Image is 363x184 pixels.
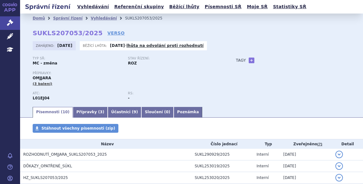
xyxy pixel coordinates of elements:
[253,139,280,149] th: Typ
[192,172,253,184] td: SUKL253020/2025
[91,16,117,20] a: Vyhledávání
[174,107,202,118] a: Poznámka
[257,164,269,168] span: Interní
[280,160,332,172] td: [DATE]
[166,110,168,114] span: 0
[280,149,332,160] td: [DATE]
[110,43,204,48] p: -
[128,61,137,65] strong: ROZ
[128,96,130,100] strong: -
[332,139,363,149] th: Detail
[108,107,141,118] a: Účastníci (9)
[23,176,68,180] span: HZ_SUKLS207053/2025
[280,139,332,149] th: Zveřejněno
[53,16,83,20] a: Správní řízení
[33,92,122,95] p: ATC:
[271,3,308,11] a: Statistiky SŘ
[317,142,322,147] abbr: (?)
[23,164,72,168] span: DŮKAZY_OPATŘENÉ_SÚKL
[23,152,107,157] span: ROZHODNUTÍ_OMJJARA_SUKLS207053_2025
[257,152,269,157] span: Interní
[128,92,217,95] p: RS:
[203,3,243,11] a: Písemnosti SŘ
[236,57,246,64] h3: Tagy
[192,149,253,160] td: SUKL290929/2025
[33,29,103,37] strong: SUKLS207053/2025
[257,176,269,180] span: Interní
[73,107,108,118] a: Přípravky (3)
[75,3,111,11] a: Vyhledávání
[20,2,75,11] h2: Správní řízení
[20,139,192,149] th: Název
[33,96,50,100] strong: MOMELOTINIB
[133,110,136,114] span: 9
[335,162,343,170] button: detail
[249,58,254,63] a: +
[280,172,332,184] td: [DATE]
[41,126,115,131] span: Stáhnout všechny písemnosti (zip)
[62,110,68,114] span: 10
[83,43,108,48] span: Běžící lhůta:
[335,151,343,158] button: detail
[107,30,125,36] a: VERSO
[36,43,56,48] span: Zahájeno:
[33,82,52,86] span: (3 balení)
[192,139,253,149] th: Číslo jednací
[141,107,174,118] a: Sloučení (0)
[335,174,343,181] button: detail
[245,3,269,11] a: Moje SŘ
[33,57,122,60] p: Typ SŘ:
[57,43,73,48] strong: [DATE]
[100,110,102,114] span: 3
[167,3,201,11] a: Běžící lhůty
[33,124,118,133] a: Stáhnout všechny písemnosti (zip)
[33,16,45,20] a: Domů
[33,76,51,80] span: OMJJARA
[192,160,253,172] td: SUKL253019/2025
[33,107,73,118] a: Písemnosti (10)
[33,61,57,65] strong: MC - změna
[128,57,217,60] p: Stav řízení:
[112,3,166,11] a: Referenční skupiny
[125,14,171,23] li: SUKLS207053/2025
[110,43,125,48] strong: [DATE]
[33,71,223,75] p: Přípravky:
[127,43,204,48] a: lhůta na odvolání proti rozhodnutí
